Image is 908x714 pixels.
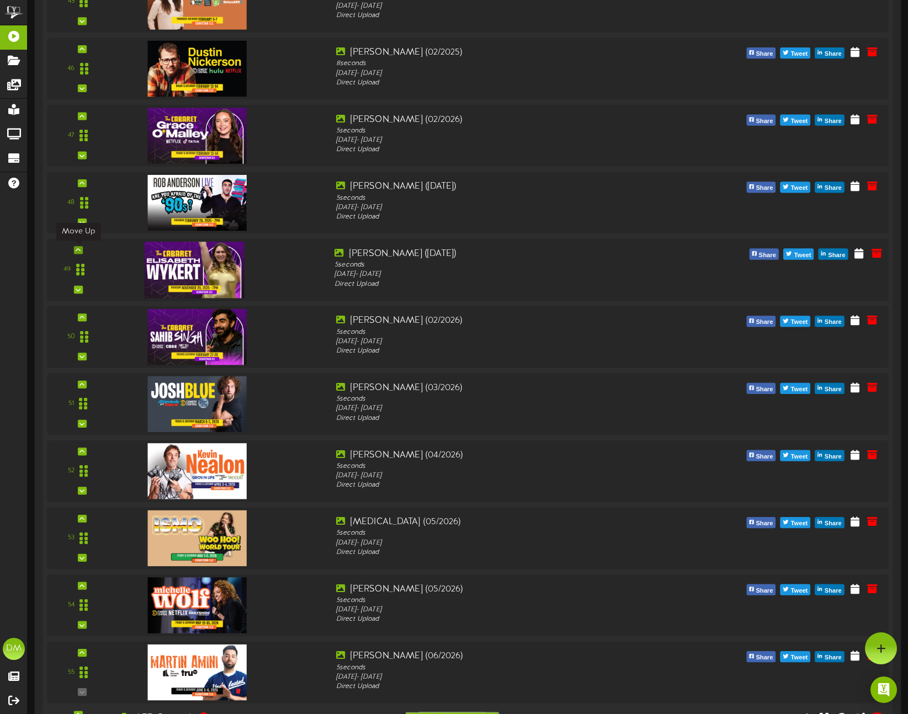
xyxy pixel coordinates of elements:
[336,548,670,557] div: Direct Upload
[788,652,810,664] span: Tweet
[68,466,75,476] div: 52
[822,652,844,664] span: Share
[780,182,811,193] button: Tweet
[336,11,670,20] div: Direct Upload
[822,48,844,60] span: Share
[336,113,670,126] div: [PERSON_NAME] (02/2026)
[147,175,247,231] img: 922e3da5-6c5c-44fc-ab16-c13fa0fec061.jpg
[336,583,670,595] div: [PERSON_NAME] (05/2026)
[746,383,776,394] button: Share
[3,638,25,660] div: DM
[68,668,75,677] div: 55
[336,663,670,672] div: 5 seconds
[336,516,670,529] div: [MEDICAL_DATA] (05/2026)
[334,280,672,290] div: Direct Upload
[334,260,672,270] div: 5 seconds
[746,651,776,662] button: Share
[822,585,844,597] span: Share
[822,115,844,127] span: Share
[783,248,814,259] button: Tweet
[788,518,810,530] span: Tweet
[780,651,811,662] button: Tweet
[68,399,74,409] div: 51
[144,242,245,298] img: 7e7e214e-d800-4e8f-8d0b-2c5b33b4365f.jpg
[746,450,776,461] button: Share
[67,332,75,342] div: 50
[788,316,810,328] span: Tweet
[788,182,810,194] span: Tweet
[780,383,811,394] button: Tweet
[336,449,670,461] div: [PERSON_NAME] (04/2026)
[336,615,670,624] div: Direct Upload
[749,248,779,259] button: Share
[780,584,811,595] button: Tweet
[68,534,75,543] div: 53
[336,212,670,222] div: Direct Upload
[147,443,247,499] img: 7dca7c9e-a823-4513-9e3b-5cae0bfc9828.jpg
[753,115,775,127] span: Share
[336,193,670,203] div: 5 seconds
[746,47,776,58] button: Share
[780,517,811,528] button: Tweet
[757,249,778,262] span: Share
[336,596,670,605] div: 5 seconds
[780,316,811,327] button: Tweet
[336,382,670,395] div: [PERSON_NAME] (03/2026)
[815,517,844,528] button: Share
[815,47,844,58] button: Share
[746,115,776,126] button: Share
[336,481,670,490] div: Direct Upload
[788,383,810,396] span: Tweet
[147,108,247,163] img: cda53250-7705-4696-8641-cb53031e3862.jpg
[336,414,670,423] div: Direct Upload
[336,327,670,337] div: 5 seconds
[336,59,670,68] div: 8 seconds
[788,585,810,597] span: Tweet
[336,203,670,212] div: [DATE] - [DATE]
[336,682,670,691] div: Direct Upload
[753,48,775,60] span: Share
[336,471,670,481] div: [DATE] - [DATE]
[815,450,844,461] button: Share
[819,248,848,259] button: Share
[147,510,247,566] img: 05662673-ef02-43ba-832d-bab21f6ad224.jpg
[746,316,776,327] button: Share
[870,676,897,703] div: Open Intercom Messenger
[147,376,247,432] img: 8985d6fa-7a42-4dbe-bcda-d76557786f26.jpg
[336,180,670,193] div: [PERSON_NAME] ([DATE])
[336,538,670,547] div: [DATE] - [DATE]
[753,182,775,194] span: Share
[815,584,844,595] button: Share
[336,68,670,78] div: [DATE] - [DATE]
[336,136,670,145] div: [DATE] - [DATE]
[753,451,775,463] span: Share
[336,529,670,538] div: 5 seconds
[826,249,847,262] span: Share
[68,600,75,610] div: 54
[822,518,844,530] span: Share
[147,577,247,633] img: 7cda5813-b196-4d04-9a05-6c81b4a4ab89.jpg
[336,46,670,59] div: [PERSON_NAME] (02/2025)
[334,247,672,260] div: [PERSON_NAME] ([DATE])
[815,316,844,327] button: Share
[336,78,670,88] div: Direct Upload
[746,584,776,595] button: Share
[780,115,811,126] button: Tweet
[336,126,670,136] div: 5 seconds
[780,450,811,461] button: Tweet
[792,249,813,262] span: Tweet
[753,316,775,328] span: Share
[336,2,670,11] div: [DATE] - [DATE]
[336,605,670,615] div: [DATE] - [DATE]
[336,461,670,471] div: 5 seconds
[147,309,247,365] img: a6e0175a-9184-4c5f-88c5-a829b46350f2.jpg
[336,145,670,154] div: Direct Upload
[336,672,670,681] div: [DATE] - [DATE]
[753,585,775,597] span: Share
[822,182,844,194] span: Share
[67,198,75,207] div: 48
[67,64,75,73] div: 46
[147,644,247,700] img: 3df01ed8-f454-4cfb-b724-4b64ac58fe5e.jpg
[822,316,844,328] span: Share
[753,383,775,396] span: Share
